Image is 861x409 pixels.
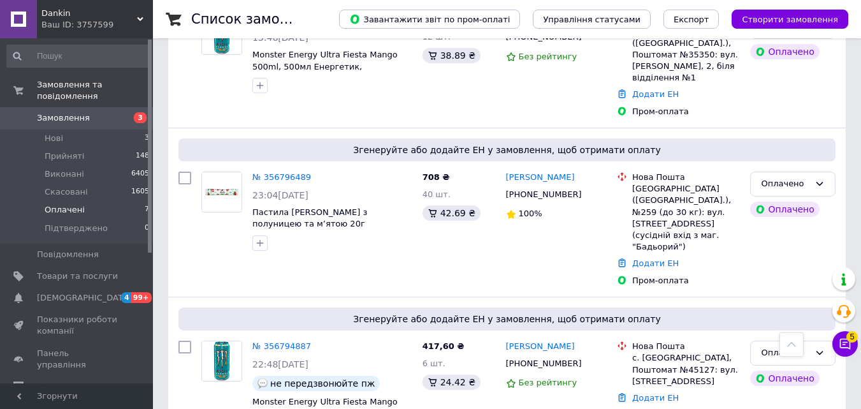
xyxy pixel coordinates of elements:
span: Відгуки [37,381,70,392]
span: 99+ [131,292,152,303]
span: 7 [145,204,149,216]
div: Оплачено [761,346,809,360]
a: Додати ЕН [632,393,679,403]
a: Додати ЕН [632,89,679,99]
a: Monster Energy Ultra Fiesta Mango 500ml, 500мл Енергетик, [GEOGRAPHIC_DATA] [252,50,398,83]
span: 23:04[DATE] [252,190,308,200]
button: Створити замовлення [732,10,848,29]
div: Пром-оплата [632,275,740,286]
span: Прийняті [45,151,84,162]
span: [DEMOGRAPHIC_DATA] [37,292,131,304]
div: Оплачено [761,177,809,191]
a: [PERSON_NAME] [506,172,575,184]
span: 1605 [131,186,149,198]
div: 42.69 ₴ [423,205,481,221]
span: 4 [121,292,131,303]
span: 148 [136,151,149,162]
a: Фото товару [201,172,242,212]
div: м. [GEOGRAPHIC_DATA] ([GEOGRAPHIC_DATA].), Поштомат №35350: вул. [PERSON_NAME], 2, біля відділенн... [632,26,740,84]
span: Управління статусами [543,15,640,24]
span: 12 шт. [423,32,451,41]
div: с. [GEOGRAPHIC_DATA], Поштомат №45127: вул. [STREET_ADDRESS] [632,352,740,387]
span: 100% [519,209,542,218]
span: [PHONE_NUMBER] [506,359,582,368]
img: Фото товару [202,172,242,212]
div: Оплачено [750,202,819,217]
div: [GEOGRAPHIC_DATA] ([GEOGRAPHIC_DATA].), №259 (до 30 кг): вул. [STREET_ADDRESS] (сусідній вхід з м... [632,183,740,253]
button: Управління статусами [533,10,651,29]
span: 3 [145,133,149,144]
span: 6 шт. [423,359,445,368]
span: 417,60 ₴ [423,341,465,351]
div: 38.89 ₴ [423,48,481,63]
span: Товари та послуги [37,271,118,282]
span: Підтверджено [45,223,108,234]
span: 5 [846,331,858,343]
span: Показники роботи компанії [37,314,118,337]
span: Завантажити звіт по пром-оплаті [349,13,510,25]
button: Завантажити звіт по пром-оплаті [339,10,520,29]
a: № 356796489 [252,172,311,182]
a: [PERSON_NAME] [506,341,575,353]
div: Оплачено [750,44,819,59]
div: 24.42 ₴ [423,375,481,390]
div: Оплачено [750,371,819,386]
input: Пошук [6,45,150,68]
span: Без рейтингу [519,52,577,61]
span: Згенеруйте або додайте ЕН у замовлення, щоб отримати оплату [184,313,830,325]
div: Нова Пошта [632,172,740,183]
span: Замовлення та повідомлення [37,79,153,102]
span: Dankin [41,8,137,19]
span: не передзвонюйте пж [270,378,375,389]
button: Чат з покупцем5 [832,331,858,357]
span: 15:46[DATE] [252,33,308,43]
a: Фото товару [201,341,242,382]
span: 40 шт. [423,190,451,199]
span: Оплачені [45,204,85,216]
button: Експорт [663,10,720,29]
div: Нова Пошта [632,341,740,352]
span: 0 [145,223,149,234]
span: 22:48[DATE] [252,359,308,369]
span: Нові [45,133,63,144]
span: Експорт [674,15,709,24]
a: № 356794887 [252,341,311,351]
span: Панель управління [37,348,118,371]
span: Замовлення [37,112,90,124]
div: Ваш ID: 3757599 [41,19,153,31]
a: Пастила [PERSON_NAME] з полуницею та м’ятою 20г [252,207,367,229]
span: 708 ₴ [423,172,450,182]
img: :speech_balloon: [257,378,268,389]
span: Без рейтингу [519,378,577,387]
span: [PHONE_NUMBER] [506,32,582,41]
span: [PHONE_NUMBER] [506,190,582,199]
a: Додати ЕН [632,258,679,268]
span: Виконані [45,168,84,180]
span: 3 [134,112,147,123]
span: Створити замовлення [742,15,838,24]
span: Згенеруйте або додайте ЕН у замовлення, щоб отримати оплату [184,144,830,156]
div: Пром-оплата [632,106,740,117]
span: Повідомлення [37,249,99,260]
h1: Список замовлень [191,11,321,27]
span: 6405 [131,168,149,180]
img: Фото товару [202,341,242,381]
a: Створити замовлення [719,14,848,24]
span: Скасовані [45,186,88,198]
